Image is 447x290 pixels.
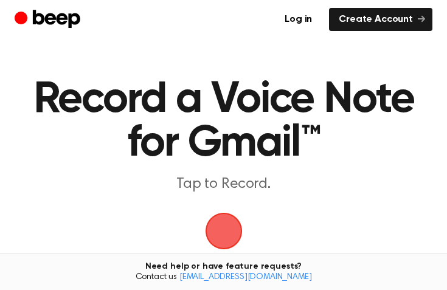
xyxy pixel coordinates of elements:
a: Create Account [329,8,432,31]
h1: Record a Voice Note for Gmail™ [27,78,420,165]
p: Tap to Record. [27,175,420,193]
a: Beep [15,8,83,32]
a: [EMAIL_ADDRESS][DOMAIN_NAME] [179,273,312,281]
span: Contact us [7,272,440,283]
img: Beep Logo [206,213,242,249]
a: Log in [275,8,322,31]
